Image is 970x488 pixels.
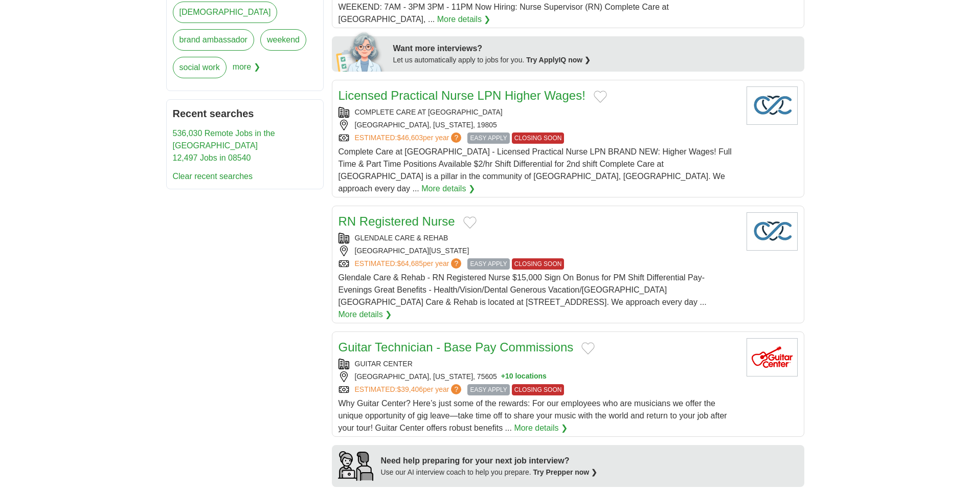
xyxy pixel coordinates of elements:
span: ? [451,258,461,269]
span: ? [451,384,461,394]
span: + [501,371,505,382]
a: 536,030 Remote Jobs in the [GEOGRAPHIC_DATA] [173,129,275,150]
img: Company logo [747,212,798,251]
span: Why Guitar Center? Here’s just some of the rewards: For our employees who are musicians we offer ... [339,399,727,432]
a: weekend [260,29,306,51]
span: EASY APPLY [467,384,509,395]
button: Add to favorite jobs [594,91,607,103]
a: More details ❯ [437,13,491,26]
span: CLOSING SOON [512,258,565,270]
span: $39,406 [397,385,423,393]
a: GUITAR CENTER [355,360,413,368]
a: social work [173,57,227,78]
div: Use our AI interview coach to help you prepare. [381,467,598,478]
div: Let us automatically apply to jobs for you. [393,55,798,65]
img: apply-iq-scientist.png [336,31,386,72]
div: COMPLETE CARE AT [GEOGRAPHIC_DATA] [339,107,738,118]
span: Glendale Care & Rehab - RN Registered Nurse $15,000 Sign On Bonus for PM Shift Differential Pay- ... [339,273,707,306]
span: $46,603 [397,134,423,142]
a: Clear recent searches [173,172,253,181]
button: Add to favorite jobs [581,342,595,354]
img: Guitar Center logo [747,338,798,376]
a: Licensed Practical Nurse LPN Higher Wages! [339,88,585,102]
a: More details ❯ [339,308,392,321]
span: Complete Care at [GEOGRAPHIC_DATA] - Licensed Practical Nurse LPN BRAND NEW: Higher Wages! Full T... [339,147,732,193]
h2: Recent searches [173,106,317,121]
span: ? [451,132,461,143]
img: Company logo [747,86,798,125]
span: more ❯ [233,57,260,84]
a: [DEMOGRAPHIC_DATA] [173,2,278,23]
a: Guitar Technician - Base Pay Commissions [339,340,574,354]
span: $64,685 [397,259,423,268]
a: Try Prepper now ❯ [533,468,598,476]
a: More details ❯ [421,183,475,195]
a: ESTIMATED:$46,603per year? [355,132,464,144]
span: CLOSING SOON [512,384,565,395]
a: Try ApplyIQ now ❯ [526,56,591,64]
span: EASY APPLY [467,132,509,144]
a: ESTIMATED:$39,406per year? [355,384,464,395]
button: +10 locations [501,371,547,382]
a: brand ambassador [173,29,254,51]
a: More details ❯ [514,422,568,434]
a: RN Registered Nurse [339,214,455,228]
button: Add to favorite jobs [463,216,477,229]
div: Need help preparing for your next job interview? [381,455,598,467]
div: Want more interviews? [393,42,798,55]
div: [GEOGRAPHIC_DATA], [US_STATE], 75605 [339,371,738,382]
div: [GEOGRAPHIC_DATA][US_STATE] [339,246,738,256]
a: ESTIMATED:$64,685per year? [355,258,464,270]
span: EASY APPLY [467,258,509,270]
div: GLENDALE CARE & REHAB [339,233,738,243]
a: 12,497 Jobs in 08540 [173,153,251,162]
div: [GEOGRAPHIC_DATA], [US_STATE], 19805 [339,120,738,130]
span: CLOSING SOON [512,132,565,144]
